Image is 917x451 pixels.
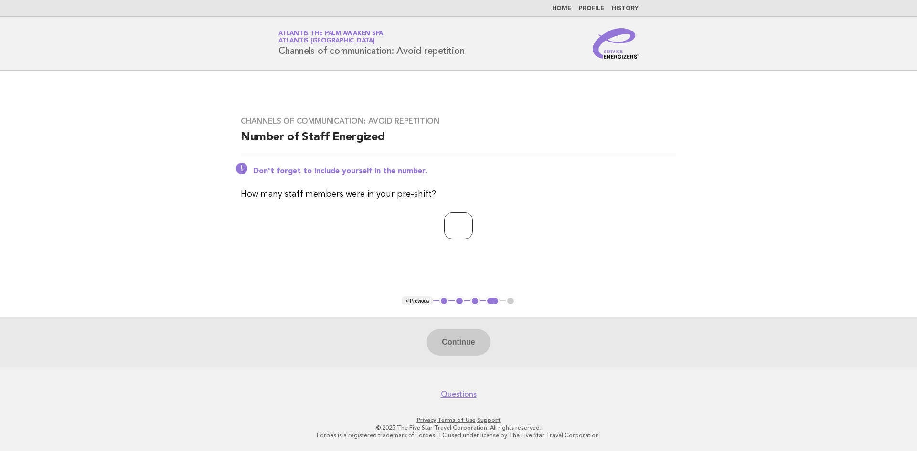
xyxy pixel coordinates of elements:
[166,431,751,439] p: Forbes is a registered trademark of Forbes LLC used under license by The Five Star Travel Corpora...
[486,296,500,306] button: 4
[455,296,464,306] button: 2
[166,424,751,431] p: © 2025 The Five Star Travel Corporation. All rights reserved.
[241,188,676,201] p: How many staff members were in your pre-shift?
[439,296,449,306] button: 1
[278,31,383,44] a: Atlantis The Palm Awaken SpaAtlantis [GEOGRAPHIC_DATA]
[593,28,639,59] img: Service Energizers
[612,6,639,11] a: History
[477,417,501,423] a: Support
[437,417,476,423] a: Terms of Use
[278,38,375,44] span: Atlantis [GEOGRAPHIC_DATA]
[166,416,751,424] p: · ·
[241,116,676,126] h3: Channels of communication: Avoid repetition
[253,167,676,176] p: Don't forget to include yourself in the number.
[402,296,433,306] button: < Previous
[417,417,436,423] a: Privacy
[470,296,480,306] button: 3
[441,389,477,399] a: Questions
[552,6,571,11] a: Home
[579,6,604,11] a: Profile
[278,31,464,56] h1: Channels of communication: Avoid repetition
[241,130,676,153] h2: Number of Staff Energized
